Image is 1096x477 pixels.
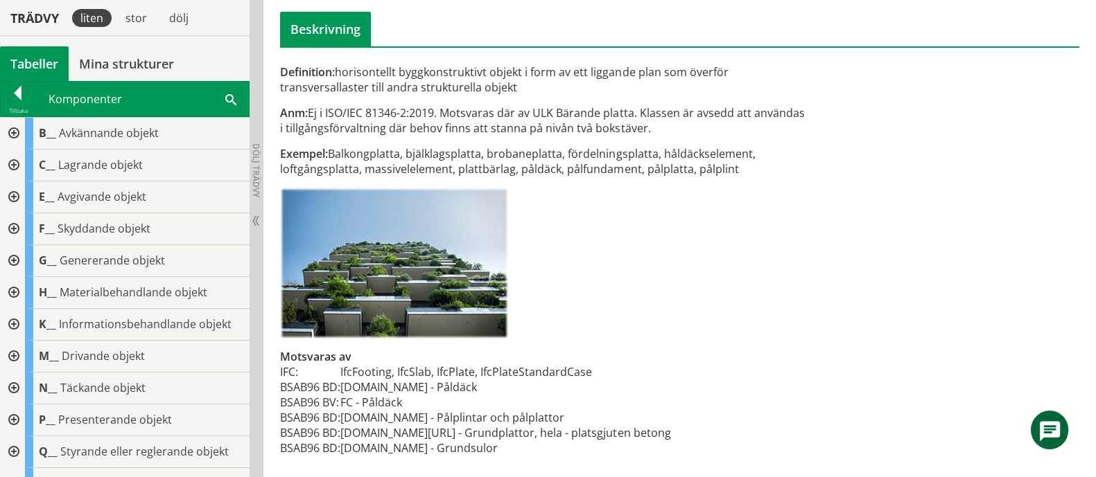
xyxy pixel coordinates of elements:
td: IFC: [280,364,340,379]
span: Definition: [280,64,335,80]
div: Beskrivning [280,12,371,46]
span: Motsvaras av [280,349,351,364]
span: Presenterande objekt [58,412,172,427]
div: Komponenter [36,82,249,116]
span: E__ [39,189,55,204]
td: [DOMAIN_NAME] - Grundsulor [340,440,670,456]
span: Q__ [39,444,58,459]
span: Styrande eller reglerande objekt [60,444,229,459]
td: [DOMAIN_NAME] - Påldäck [340,379,670,395]
td: BSAB96 BD: [280,379,340,395]
span: P__ [39,412,55,427]
span: Dölj trädvy [250,143,262,197]
span: H__ [39,285,57,300]
td: BSAB96 BD: [280,440,340,456]
span: Sök i tabellen [225,91,236,106]
span: Täckande objekt [60,380,146,395]
a: Mina strukturer [69,46,184,81]
span: Genererande objekt [60,253,165,268]
div: Trädvy [3,10,67,26]
span: Anm: [280,105,308,120]
span: Drivande objekt [62,348,145,363]
div: horisontellt byggkonstruktivt objekt i form av ett liggande plan som överför transversallaster ti... [280,64,806,95]
td: BSAB96 BD: [280,410,340,425]
td: FC - Påldäck [340,395,670,410]
td: [DOMAIN_NAME][URL] - Grundplattor, hela - platsgjuten betong [340,425,670,440]
span: K__ [39,316,56,332]
span: C__ [39,157,55,172]
td: IfcFooting, IfcSlab, IfcPlate, IfcPlateStandardCase [340,364,670,379]
span: Skyddande objekt [58,221,150,236]
span: Informationsbehandlande objekt [59,316,232,332]
span: Materialbehandlande objekt [60,285,207,300]
div: Tillbaka [1,105,35,116]
div: stor [117,9,155,27]
td: BSAB96 BD: [280,425,340,440]
div: liten [72,9,112,27]
span: F__ [39,221,55,236]
span: G__ [39,253,57,268]
span: N__ [39,380,58,395]
div: dölj [161,9,197,27]
span: Avgivande objekt [58,189,146,204]
div: Balkongplatta, bjälklagsplatta, brobaneplatta, fördelningsplatta, håldäckselement, loftgångsplatt... [280,146,806,177]
span: B__ [39,125,56,141]
img: ugb-barande-platta.jpg [280,187,508,339]
td: [DOMAIN_NAME] - Pålplintar och pålplattor [340,410,670,425]
div: Ej i ISO/IEC 81346-2:2019. Motsvaras där av ULK Bärande platta. Klassen är avsedd att användas i ... [280,105,806,136]
span: Avkännande objekt [59,125,159,141]
span: Lagrande objekt [58,157,143,172]
span: Exempel: [280,146,328,161]
td: BSAB96 BV: [280,395,340,410]
span: M__ [39,348,59,363]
